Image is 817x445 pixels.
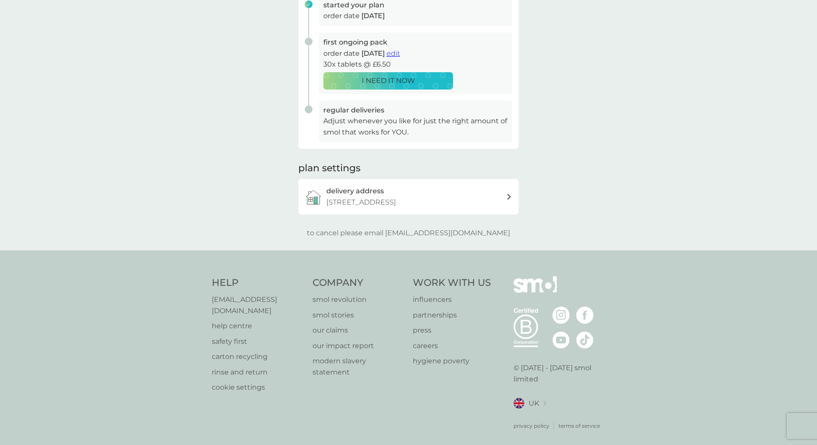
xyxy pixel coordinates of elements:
[558,422,600,430] a: terms of service
[323,105,508,116] h3: regular deliveries
[313,310,405,321] a: smol stories
[313,340,405,352] a: our impact report
[298,162,361,175] h2: plan settings
[212,367,304,378] a: rinse and return
[313,355,405,378] a: modern slavery statement
[326,197,396,208] p: [STREET_ADDRESS]
[386,48,400,59] button: edit
[413,310,491,321] a: partnerships
[313,294,405,305] a: smol revolution
[323,59,508,70] p: 30x tablets @ £6.50
[576,307,594,324] img: visit the smol Facebook page
[413,294,491,305] a: influencers
[529,398,539,409] span: UK
[413,340,491,352] a: careers
[323,48,508,59] p: order date
[514,362,606,384] p: © [DATE] - [DATE] smol limited
[543,401,546,406] img: select a new location
[576,331,594,349] img: visit the smol Tiktok page
[212,351,304,362] a: carton recycling
[212,276,304,290] h4: Help
[323,37,508,48] h3: first ongoing pack
[361,49,385,58] span: [DATE]
[386,49,400,58] span: edit
[212,336,304,347] a: safety first
[552,307,570,324] img: visit the smol Instagram page
[514,276,557,306] img: smol
[361,12,385,20] span: [DATE]
[323,72,453,90] button: I NEED IT NOW
[552,331,570,349] img: visit the smol Youtube page
[212,320,304,332] a: help centre
[362,75,415,86] p: I NEED IT NOW
[413,325,491,336] a: press
[326,186,384,197] h3: delivery address
[313,276,405,290] h4: Company
[298,179,519,214] a: delivery address[STREET_ADDRESS]
[323,115,508,138] p: Adjust whenever you like for just the right amount of smol that works for YOU.
[212,294,304,316] a: [EMAIL_ADDRESS][DOMAIN_NAME]
[413,355,491,367] a: hygiene poverty
[313,325,405,336] a: our claims
[514,398,524,409] img: UK flag
[413,276,491,290] h4: Work With Us
[323,10,508,22] p: order date
[514,422,549,430] a: privacy policy
[307,227,510,239] p: to cancel please email [EMAIL_ADDRESS][DOMAIN_NAME]
[212,382,304,393] a: cookie settings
